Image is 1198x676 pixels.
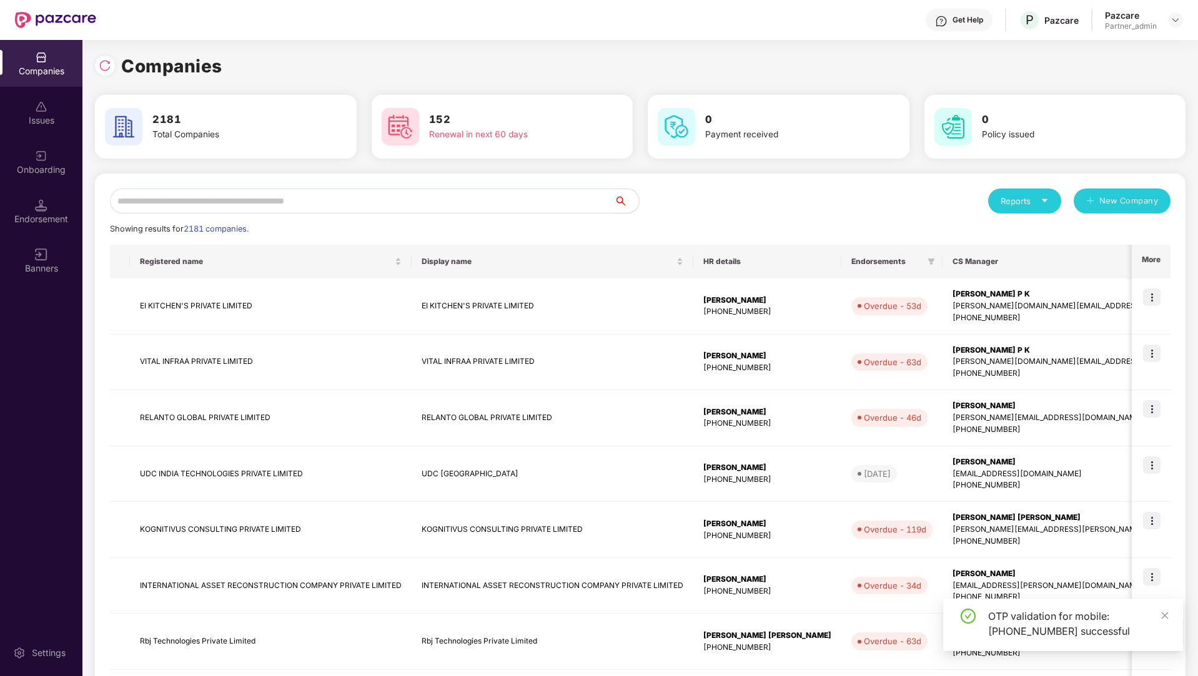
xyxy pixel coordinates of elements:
[703,362,831,374] div: [PHONE_NUMBER]
[130,335,412,391] td: VITAL INFRAA PRIVATE LIMITED
[130,614,412,670] td: Rbj Technologies Private Limited
[35,199,47,212] img: svg+xml;base64,PHN2ZyB3aWR0aD0iMTQuNSIgaGVpZ2h0PSIxNC41IiB2aWV3Qm94PSIwIDAgMTYgMTYiIGZpbGw9Im5vbm...
[705,128,863,142] div: Payment received
[982,112,1139,128] h3: 0
[864,635,921,647] div: Overdue - 63d
[130,502,412,558] td: KOGNITIVUS CONSULTING PRIVATE LIMITED
[703,462,831,474] div: [PERSON_NAME]
[928,258,935,265] span: filter
[1143,345,1161,362] img: icon
[864,356,921,368] div: Overdue - 63d
[121,52,222,80] h1: Companies
[184,224,249,233] span: 2181 companies.
[35,100,47,113] img: svg+xml;base64,PHN2ZyBpZD0iSXNzdWVzX2Rpc2FibGVkIiB4bWxucz0iaHR0cDovL3d3dy53My5vcmcvMjAwMC9zdmciIH...
[703,574,831,585] div: [PERSON_NAME]
[35,150,47,162] img: svg+xml;base64,PHN2ZyB3aWR0aD0iMjAiIGhlaWdodD0iMjAiIHZpZXdCb3g9IjAgMCAyMCAyMCIgZmlsbD0ibm9uZSIgeG...
[152,128,310,142] div: Total Companies
[925,254,938,269] span: filter
[705,112,863,128] h3: 0
[28,647,69,659] div: Settings
[99,59,111,72] img: svg+xml;base64,PHN2ZyBpZD0iUmVsb2FkLTMyeDMyIiB4bWxucz0iaHR0cDovL3d3dy53My5vcmcvMjAwMC9zdmciIHdpZH...
[851,257,923,267] span: Endorsements
[152,112,310,128] h3: 2181
[412,558,693,614] td: INTERNATIONAL ASSET RECONSTRUCTION COMPANY PRIVATE LIMITED
[1001,195,1049,207] div: Reports
[1132,245,1171,278] th: More
[864,300,921,312] div: Overdue - 53d
[130,390,412,446] td: RELANTO GLOBAL PRIVATE LIMITED
[1026,12,1034,27] span: P
[703,418,831,429] div: [PHONE_NUMBER]
[703,295,831,306] div: [PERSON_NAME]
[1143,456,1161,474] img: icon
[130,446,412,502] td: UDC INDIA TECHNOLOGIES PRIVATE LIMITED
[1044,14,1079,26] div: Pazcare
[130,558,412,614] td: INTERNATIONAL ASSET RECONSTRUCTION COMPANY PRIVATE LIMITED
[412,245,693,278] th: Display name
[961,609,976,624] span: check-circle
[613,189,640,213] button: search
[1143,288,1161,306] img: icon
[982,128,1139,142] div: Policy issued
[658,108,695,145] img: svg+xml;base64,PHN2ZyB4bWxucz0iaHR0cDovL3d3dy53My5vcmcvMjAwMC9zdmciIHdpZHRoPSI2MCIgaGVpZ2h0PSI2MC...
[1041,197,1049,205] span: caret-down
[703,518,831,530] div: [PERSON_NAME]
[382,108,419,145] img: svg+xml;base64,PHN2ZyB4bWxucz0iaHR0cDovL3d3dy53My5vcmcvMjAwMC9zdmciIHdpZHRoPSI2MCIgaGVpZ2h0PSI2MC...
[15,12,96,28] img: New Pazcare Logo
[412,278,693,335] td: EI KITCHEN'S PRIVATE LIMITED
[130,245,412,278] th: Registered name
[1105,9,1157,21] div: Pazcare
[703,406,831,418] div: [PERSON_NAME]
[703,585,831,597] div: [PHONE_NUMBER]
[703,630,831,642] div: [PERSON_NAME] [PERSON_NAME]
[13,647,26,659] img: svg+xml;base64,PHN2ZyBpZD0iU2V0dGluZy0yMHgyMCIgeG1sbnM9Imh0dHA6Ly93d3cudzMub3JnLzIwMDAvc3ZnIiB3aW...
[703,474,831,486] div: [PHONE_NUMBER]
[1161,611,1169,620] span: close
[934,108,972,145] img: svg+xml;base64,PHN2ZyB4bWxucz0iaHR0cDovL3d3dy53My5vcmcvMjAwMC9zdmciIHdpZHRoPSI2MCIgaGVpZ2h0PSI2MC...
[1086,197,1094,207] span: plus
[988,609,1168,639] div: OTP validation for mobile: [PHONE_NUMBER] successful
[703,642,831,654] div: [PHONE_NUMBER]
[412,335,693,391] td: VITAL INFRAA PRIVATE LIMITED
[613,196,639,206] span: search
[412,502,693,558] td: KOGNITIVUS CONSULTING PRIVATE LIMITED
[693,245,841,278] th: HR details
[935,15,948,27] img: svg+xml;base64,PHN2ZyBpZD0iSGVscC0zMngzMiIgeG1sbnM9Imh0dHA6Ly93d3cudzMub3JnLzIwMDAvc3ZnIiB3aWR0aD...
[1143,512,1161,529] img: icon
[35,248,47,261] img: svg+xml;base64,PHN2ZyB3aWR0aD0iMTYiIGhlaWdodD0iMTYiIHZpZXdCb3g9IjAgMCAxNiAxNiIgZmlsbD0ibm9uZSIgeG...
[1074,189,1171,213] button: plusNew Company
[412,446,693,502] td: UDC [GEOGRAPHIC_DATA]
[703,530,831,542] div: [PHONE_NUMBER]
[412,390,693,446] td: RELANTO GLOBAL PRIVATE LIMITED
[35,51,47,64] img: svg+xml;base64,PHN2ZyBpZD0iQ29tcGFuaWVzIiB4bWxucz0iaHR0cDovL3d3dy53My5vcmcvMjAwMC9zdmciIHdpZHRoPS...
[1171,15,1181,25] img: svg+xml;base64,PHN2ZyBpZD0iRHJvcGRvd24tMzJ4MzIiIHhtbG5zPSJodHRwOi8vd3d3LnczLm9yZy8yMDAwL3N2ZyIgd2...
[953,15,983,25] div: Get Help
[864,523,926,536] div: Overdue - 119d
[105,108,142,145] img: svg+xml;base64,PHN2ZyB4bWxucz0iaHR0cDovL3d3dy53My5vcmcvMjAwMC9zdmciIHdpZHRoPSI2MCIgaGVpZ2h0PSI2MC...
[1143,568,1161,585] img: icon
[1143,400,1161,418] img: icon
[864,468,891,480] div: [DATE]
[864,411,921,424] div: Overdue - 46d
[429,128,587,142] div: Renewal in next 60 days
[422,257,674,267] span: Display name
[1099,195,1159,207] span: New Company
[1105,21,1157,31] div: Partner_admin
[140,257,392,267] span: Registered name
[412,614,693,670] td: Rbj Technologies Private Limited
[703,350,831,362] div: [PERSON_NAME]
[130,278,412,335] td: EI KITCHEN'S PRIVATE LIMITED
[110,224,249,233] span: Showing results for
[953,257,1196,267] span: CS Manager
[429,112,587,128] h3: 152
[864,579,921,592] div: Overdue - 34d
[703,306,831,318] div: [PHONE_NUMBER]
